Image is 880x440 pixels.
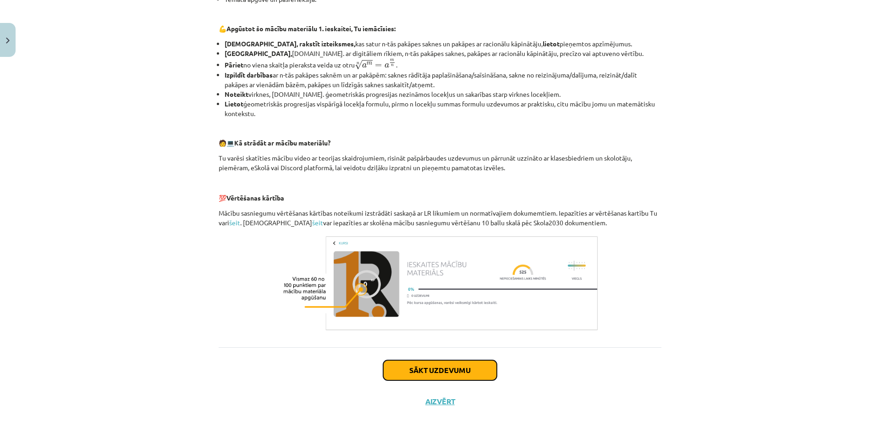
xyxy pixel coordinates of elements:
[543,39,560,48] b: lietot
[225,61,243,69] b: Pāriet
[225,49,292,57] b: [GEOGRAPHIC_DATA],
[219,138,661,148] p: 🧑 💻
[225,49,661,58] li: [DOMAIN_NAME]. ar digitāliem rīkiem, n-tās pakāpes saknes, pakāpes ar racionālu kāpinātāju, precī...
[219,24,661,33] p: 💪
[375,64,382,67] span: =
[390,59,394,61] span: m
[383,360,497,380] button: Sākt uzdevumu
[312,218,323,227] a: šeit
[362,63,367,68] span: a
[367,62,372,65] span: m
[229,218,240,227] a: šeit
[225,71,273,79] b: Izpildīt darbības
[234,139,330,147] b: Kā strādāt ar mācību materiālu?
[391,64,394,67] span: n
[225,90,248,98] b: Noteikt
[385,63,389,68] span: a
[225,89,661,99] li: virknes, [DOMAIN_NAME]. ģeometriskās progresijas nezināmos locekļus un sakarības starp virknes lo...
[219,153,661,173] p: Tu varēsi skatīties mācību video ar teorijas skaidrojumiem, risināt pašpārbaudes uzdevumus un pār...
[225,58,661,70] li: no viena skaitļa pieraksta veida uz otru .
[226,24,396,33] b: Apgūstot šo mācību materiālu 1. ieskaitei, Tu iemācīsies:
[225,99,661,118] li: ģeometriskās progresijas vispārīgā locekļa formulu, pirmo n locekļu summas formulu uzdevumos ar p...
[219,208,661,228] p: Mācību sasniegumu vērtēšanas kārtības noteikumi izstrādāti saskaņā ar LR likumiem un normatīvajie...
[225,100,243,108] b: Lietot
[423,397,457,406] button: Aizvērt
[225,39,661,49] li: kas satur n-tās pakāpes saknes un pakāpes ar racionālu kāpinātāju, pieņemtos apzīmējumus.
[225,39,355,48] b: [DEMOGRAPHIC_DATA], rakstīt izteiksmes,
[226,194,284,202] b: Vērtēšanas kārtība
[225,70,661,89] li: ar n-tās pakāpes saknēm un ar pakāpēm: saknes rādītāja paplašināšana/saīsināšana, sakne no reizin...
[6,38,10,44] img: icon-close-lesson-0947bae3869378f0d4975bcd49f059093ad1ed9edebbc8119c70593378902aed.svg
[219,193,661,203] p: 💯
[355,60,362,70] span: √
